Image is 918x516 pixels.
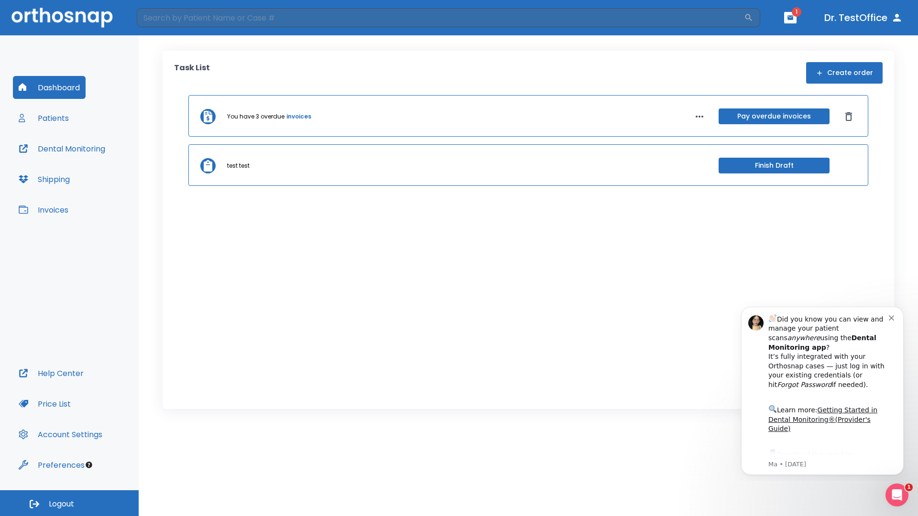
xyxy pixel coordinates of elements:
[13,198,74,221] button: Invoices
[85,461,93,469] div: Tooltip anchor
[11,8,113,27] img: Orthosnap
[792,7,801,17] span: 1
[885,484,908,506] iframe: Intercom live chat
[13,392,76,415] button: Price List
[727,298,918,481] iframe: Intercom notifications message
[42,162,162,171] p: Message from Ma, sent 7w ago
[227,112,284,121] p: You have 3 overdue
[42,152,127,170] a: App Store
[49,499,74,509] span: Logout
[820,9,907,26] button: Dr. TestOffice
[13,168,76,191] button: Shipping
[719,158,830,173] button: Finish Draft
[162,15,170,22] button: Dismiss notification
[13,76,86,99] button: Dashboard
[42,150,162,199] div: Download the app: | ​ Let us know if you need help getting started!
[13,423,108,446] button: Account Settings
[13,107,75,129] button: Patients
[905,484,913,491] span: 1
[227,161,250,170] p: test test
[841,109,856,124] button: Dismiss
[286,112,311,121] a: invoices
[137,8,744,27] input: Search by Patient Name or Case #
[719,108,830,124] button: Pay overdue invoices
[806,62,883,84] button: Create order
[13,362,89,385] button: Help Center
[13,137,111,160] button: Dental Monitoring
[174,62,210,84] p: Task List
[13,453,90,476] button: Preferences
